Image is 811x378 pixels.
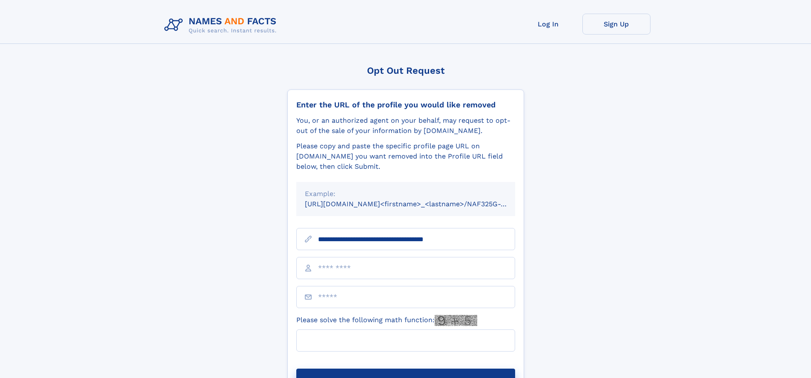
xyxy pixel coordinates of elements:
div: Opt Out Request [287,65,524,76]
div: Please copy and paste the specific profile page URL on [DOMAIN_NAME] you want removed into the Pr... [296,141,515,172]
img: Logo Names and Facts [161,14,284,37]
label: Please solve the following math function: [296,315,477,326]
small: [URL][DOMAIN_NAME]<firstname>_<lastname>/NAF325G-xxxxxxxx [305,200,531,208]
a: Sign Up [582,14,651,35]
div: Enter the URL of the profile you would like removed [296,100,515,110]
div: Example: [305,189,507,199]
a: Log In [514,14,582,35]
div: You, or an authorized agent on your behalf, may request to opt-out of the sale of your informatio... [296,115,515,136]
